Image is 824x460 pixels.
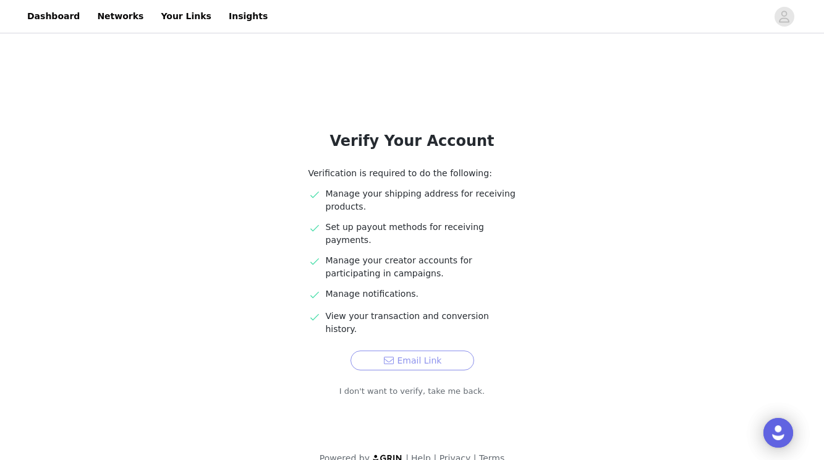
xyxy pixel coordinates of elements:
[326,187,516,213] p: Manage your shipping address for receiving products.
[339,385,485,398] a: I don't want to verify, take me back.
[153,2,219,30] a: Your Links
[326,287,516,300] p: Manage notifications.
[350,351,474,370] button: Email Link
[90,2,151,30] a: Networks
[326,310,516,336] p: View your transaction and conversion history.
[778,7,790,27] div: avatar
[326,254,516,280] p: Manage your creator accounts for participating in campaigns.
[763,418,793,448] div: Open Intercom Messenger
[279,130,546,152] h1: Verify Your Account
[326,221,516,247] p: Set up payout methods for receiving payments.
[308,167,516,180] p: Verification is required to do the following:
[221,2,275,30] a: Insights
[20,2,87,30] a: Dashboard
